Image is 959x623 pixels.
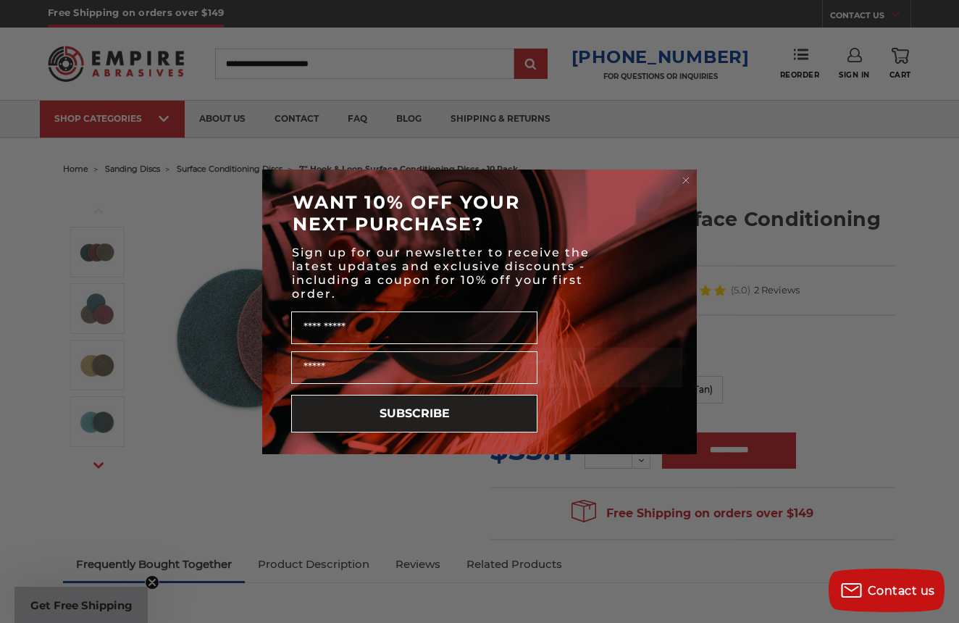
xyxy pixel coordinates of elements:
button: Contact us [829,569,945,612]
button: Close dialog [679,173,693,188]
span: WANT 10% OFF YOUR NEXT PURCHASE? [293,191,520,235]
span: Sign up for our newsletter to receive the latest updates and exclusive discounts - including a co... [292,246,590,301]
span: Contact us [868,584,935,598]
input: Email [291,351,537,384]
button: SUBSCRIBE [291,395,537,432]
